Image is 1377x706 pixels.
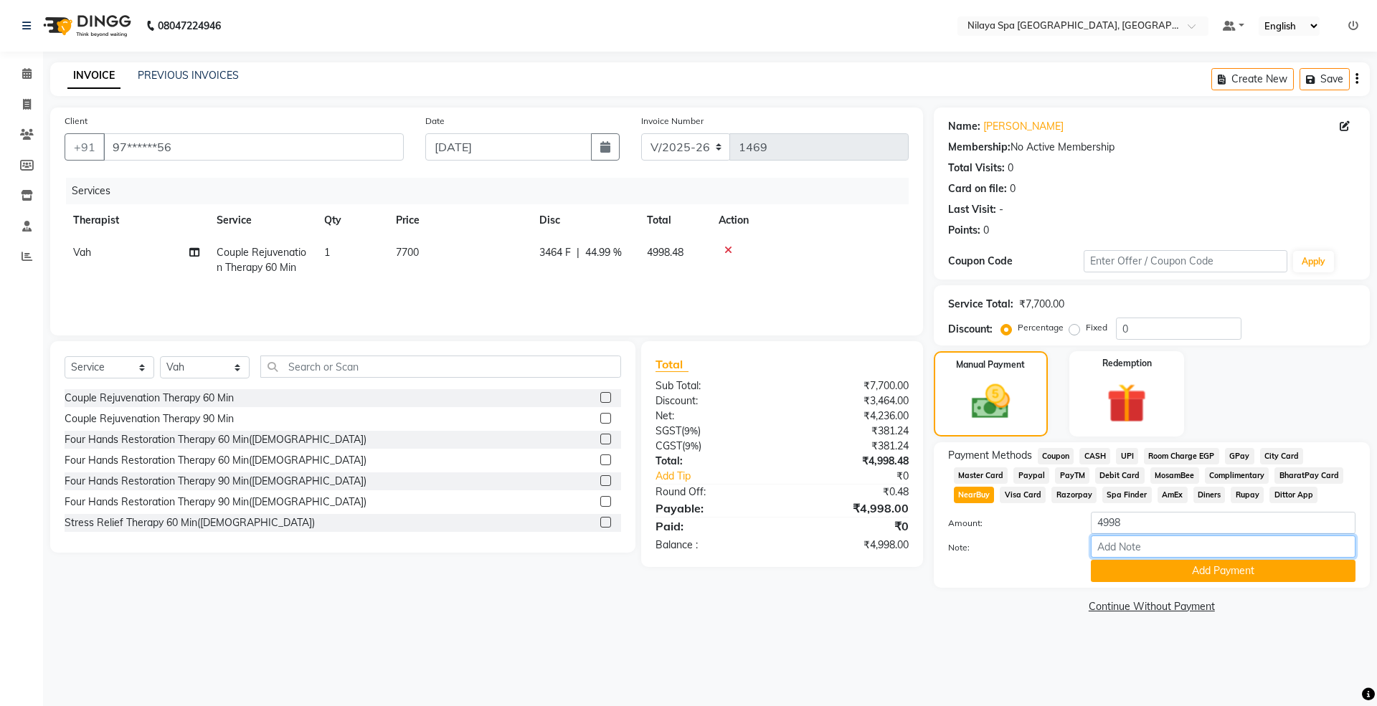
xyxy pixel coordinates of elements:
[1013,467,1049,484] span: Paypal
[948,322,993,337] div: Discount:
[645,378,782,393] div: Sub Total:
[1150,467,1199,484] span: MosamBee
[656,439,682,452] span: CGST
[1000,487,1046,503] span: Visa Card
[782,454,919,469] div: ₹4,998.48
[954,487,995,503] span: NearBuy
[937,517,1080,530] label: Amount:
[1051,487,1097,503] span: Razorpay
[983,223,989,238] div: 0
[1231,487,1264,503] span: Rupay
[65,515,315,530] div: Stress Relief Therapy 60 Min([DEMOGRAPHIC_DATA])
[208,204,316,237] th: Service
[948,223,980,238] div: Points:
[1144,448,1219,464] span: Room Charge EGP
[1091,512,1355,534] input: Amount
[531,204,638,237] th: Disc
[1225,448,1254,464] span: GPay
[324,246,330,259] span: 1
[1091,560,1355,582] button: Add Payment
[983,119,1064,134] a: [PERSON_NAME]
[1102,357,1152,370] label: Redemption
[948,140,1011,155] div: Membership:
[1008,161,1013,176] div: 0
[1260,448,1304,464] span: City Card
[782,500,919,517] div: ₹4,998.00
[425,115,445,128] label: Date
[645,393,782,409] div: Discount:
[937,599,1367,614] a: Continue Without Payment
[1158,487,1188,503] span: AmEx
[948,297,1013,312] div: Service Total:
[1102,487,1152,503] span: Spa Finder
[387,204,531,237] th: Price
[37,6,135,46] img: logo
[65,432,366,447] div: Four Hands Restoration Therapy 60 Min([DEMOGRAPHIC_DATA])
[645,439,782,454] div: ( )
[948,161,1005,176] div: Total Visits:
[782,424,919,439] div: ₹381.24
[638,204,710,237] th: Total
[1084,250,1287,272] input: Enter Offer / Coupon Code
[138,69,239,82] a: PREVIOUS INVOICES
[954,467,1008,484] span: Master Card
[1269,487,1317,503] span: Dittor App
[647,246,683,259] span: 4998.48
[1205,467,1269,484] span: Complimentary
[1095,467,1145,484] span: Debit Card
[645,485,782,500] div: Round Off:
[1091,535,1355,558] input: Add Note
[217,246,306,274] span: Couple Rejuvenation Therapy 60 Min
[782,378,919,393] div: ₹7,700.00
[782,538,919,553] div: ₹4,998.00
[645,409,782,424] div: Net:
[1300,68,1350,90] button: Save
[645,538,782,553] div: Balance :
[1038,448,1074,464] span: Coupon
[65,474,366,489] div: Four Hands Restoration Therapy 90 Min([DEMOGRAPHIC_DATA])
[1193,487,1226,503] span: Diners
[73,246,91,259] span: Vah
[645,500,782,517] div: Payable:
[65,411,234,426] div: Couple Rejuvenation Therapy 90 Min
[1094,378,1159,428] img: _gift.svg
[782,439,919,454] div: ₹381.24
[641,115,704,128] label: Invoice Number
[1018,321,1064,334] label: Percentage
[1211,68,1294,90] button: Create New
[937,541,1080,554] label: Note:
[316,204,387,237] th: Qty
[645,454,782,469] div: Total:
[103,133,404,161] input: Search by Name/Mobile/Email/Code
[1116,448,1138,464] span: UPI
[396,246,419,259] span: 7700
[948,448,1032,463] span: Payment Methods
[260,356,621,378] input: Search or Scan
[539,245,571,260] span: 3464 F
[684,425,698,437] span: 9%
[645,424,782,439] div: ( )
[1274,467,1343,484] span: BharatPay Card
[1079,448,1110,464] span: CASH
[1010,181,1016,196] div: 0
[782,409,919,424] div: ₹4,236.00
[1055,467,1089,484] span: PayTM
[645,517,782,535] div: Paid:
[782,393,919,409] div: ₹3,464.00
[66,178,919,204] div: Services
[782,485,919,500] div: ₹0.48
[1019,297,1064,312] div: ₹7,700.00
[65,391,234,406] div: Couple Rejuvenation Therapy 60 Min
[948,254,1084,269] div: Coupon Code
[685,440,699,452] span: 9%
[645,469,805,484] a: Add Tip
[948,202,996,217] div: Last Visit:
[999,202,1003,217] div: -
[65,115,87,128] label: Client
[65,204,208,237] th: Therapist
[948,119,980,134] div: Name:
[65,453,366,468] div: Four Hands Restoration Therapy 60 Min([DEMOGRAPHIC_DATA])
[782,517,919,535] div: ₹0
[65,133,105,161] button: +91
[948,181,1007,196] div: Card on file:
